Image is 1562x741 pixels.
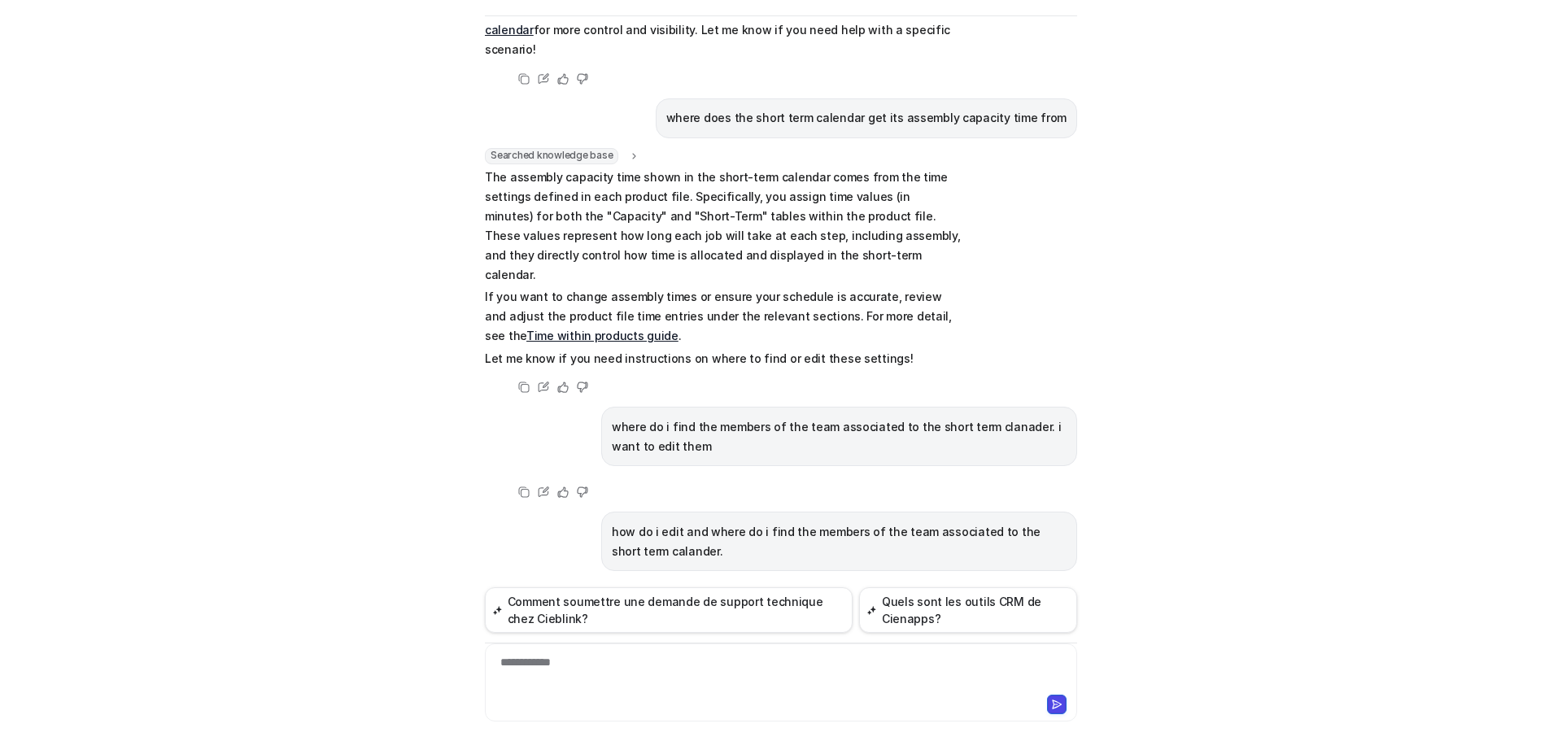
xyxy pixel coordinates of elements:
p: how do i edit and where do i find the members of the team associated to the short term calander. [612,522,1067,561]
p: If you'd like to manually adjust or review the schedule, you can also use the for more control an... [485,1,961,59]
p: If you want to change assembly times or ensure your schedule is accurate, review and adjust the p... [485,287,961,346]
p: Let me know if you need instructions on where to find or edit these settings! [485,349,961,368]
p: where does the short term calendar get its assembly capacity time from [666,108,1067,128]
a: Time within products guide [526,329,678,342]
span: Searched knowledge base [485,148,618,164]
button: Comment soumettre une demande de support technique chez Cieblink? [485,587,853,633]
p: where do i find the members of the team associated to the short term clanader. i want to edit them [612,417,1067,456]
p: The assembly capacity time shown in the short-term calendar comes from the time settings defined ... [485,168,961,285]
button: Quels sont les outils CRM de Cienapps? [859,587,1077,633]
